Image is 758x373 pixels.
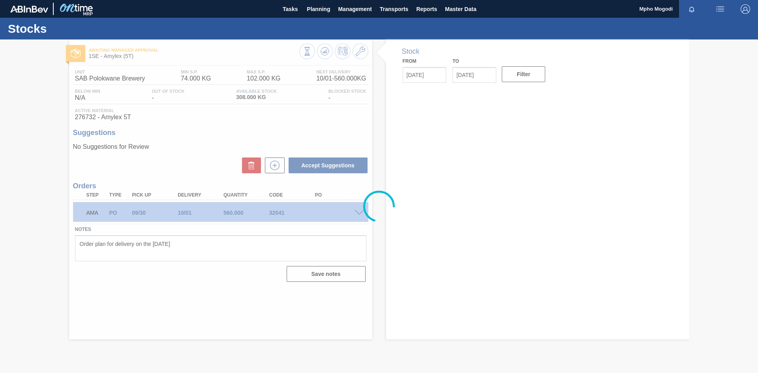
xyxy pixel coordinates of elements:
span: Management [338,4,372,14]
button: Notifications [679,4,704,15]
img: Logout [741,4,750,14]
span: Reports [416,4,437,14]
h1: Stocks [8,24,148,33]
span: Planning [307,4,330,14]
span: Tasks [281,4,299,14]
img: TNhmsLtSVTkK8tSr43FrP2fwEKptu5GPRR3wAAAABJRU5ErkJggg== [10,6,48,13]
img: userActions [715,4,725,14]
span: Transports [380,4,408,14]
span: Master Data [445,4,476,14]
